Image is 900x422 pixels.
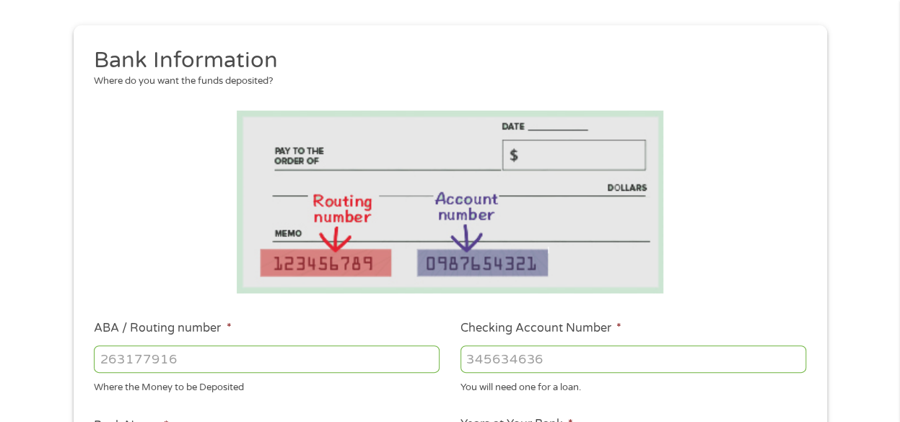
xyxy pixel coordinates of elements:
div: Where do you want the funds deposited? [94,74,795,89]
h2: Bank Information [94,46,795,75]
input: 345634636 [460,345,806,373]
label: Checking Account Number [460,321,621,336]
img: Routing number location [237,111,664,293]
div: Where the Money to be Deposited [94,376,440,395]
input: 263177916 [94,345,440,373]
label: ABA / Routing number [94,321,231,336]
div: You will need one for a loan. [460,376,806,395]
